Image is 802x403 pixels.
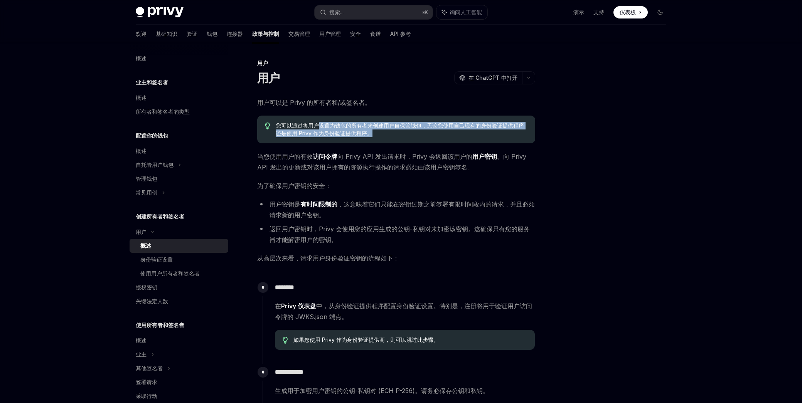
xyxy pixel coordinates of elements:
[136,108,190,115] font: 所有者和签名者的类型
[136,365,163,371] font: 其他签名者
[252,25,279,43] a: 政策与控制
[654,6,666,18] button: 切换暗模式
[207,25,217,43] a: 钱包
[130,375,228,389] a: 签署请求
[468,74,517,81] font: 在 ChatGPT 中打开
[130,280,228,294] a: 授权密钥
[130,105,228,119] a: 所有者和签名者的类型
[130,253,228,267] a: 身份验证设置
[136,213,184,220] font: 创建所有者和签名者
[425,9,428,15] font: K
[270,200,300,208] font: 用户密钥是
[136,337,147,344] font: 概述
[140,270,200,277] font: 使用用户所有者和签名者
[593,8,604,16] a: 支持
[130,91,228,105] a: 概述
[136,79,168,86] font: 业主和签名者
[350,30,361,37] font: 安全
[187,25,197,43] a: 验证
[136,189,157,196] font: 常见用例
[257,182,331,190] font: 为了确保用户密钥的安全：
[257,71,280,85] font: 用户
[390,30,411,37] font: API 参考
[130,294,228,308] a: 关键法定人数
[337,153,472,160] font: 向 Privy API 发出请求时，Privy 会返回该用户的
[275,302,532,321] font: 中，从身份验证提供程序配置身份验证设置。特别是，注册将用于验证用户访问令牌的 JWKS.json 端点。
[573,8,584,16] a: 演示
[593,9,604,15] font: 支持
[130,267,228,280] a: 使用用户所有者和签名者
[130,144,228,158] a: 概述
[136,25,147,43] a: 欢迎
[436,5,487,19] button: 询问人工智能
[319,30,341,37] font: 用户管理
[257,60,268,66] font: 用户
[620,9,636,15] font: 仪表板
[370,30,381,37] font: 食谱
[319,25,341,43] a: 用户管理
[293,336,439,343] font: 如果您使用 Privy 作为身份验证提供商，则可以跳过此步骤。
[136,351,147,358] font: 业主
[281,302,316,310] a: Privy 仪表盘
[136,284,157,290] font: 授权密钥
[450,9,482,15] font: 询问人工智能
[140,256,173,263] font: 身份验证设置
[130,389,228,403] a: 采取行动
[207,30,217,37] font: 钱包
[270,200,535,219] font: ，这意味着它们只能在密钥过期之前签署有限时间段内的请求，并且必须请求新的用户密钥。
[329,9,344,15] font: 搜索...
[270,225,530,243] font: 返回用户密钥时，Privy 会使用您的应用生成的公钥-私钥对来加密该密钥。这确保只有您的服务器才能解密用户的密钥。
[130,172,228,186] a: 管理钱包
[136,55,147,62] font: 概述
[136,228,147,235] font: 用户
[313,153,337,160] font: 访问令牌
[472,153,497,160] font: 用户密钥
[136,148,147,154] font: 概述
[275,387,489,395] font: 生成用于加密用户密钥的公钥-私钥对 (ECH P-256)。请务必保存公钥和私钥。
[288,25,310,43] a: 交易管理
[130,239,228,253] a: 概述
[136,379,157,385] font: 签署请求
[130,334,228,348] a: 概述
[276,122,524,136] font: 您可以通过将用户设置为钱包的所有者来创建用户自保管钱包，无论您使用自己现有的身份验证提供程序还是使用 Privy 作为身份验证提供程序。
[257,99,371,106] font: 用户可以是 Privy 的所有者和/或签名者。
[350,25,361,43] a: 安全
[140,242,151,249] font: 概述
[227,30,243,37] font: 连接器
[422,9,425,15] font: ⌘
[136,7,184,18] img: 深色标志
[136,161,174,168] font: 自托管用户钱包
[315,5,433,19] button: 搜索...⌘K
[573,9,584,15] font: 演示
[390,25,411,43] a: API 参考
[136,132,168,139] font: 配置你的钱包
[613,6,648,18] a: 仪表板
[283,337,288,344] svg: 提示
[136,175,157,182] font: 管理钱包
[281,302,316,310] font: Privy 仪表盘
[257,254,399,262] font: 从高层次来看，请求用户身份验证密钥的流程如下：
[252,30,279,37] font: 政策与控制
[454,71,522,84] button: 在 ChatGPT 中打开
[370,25,381,43] a: 食谱
[300,200,337,208] font: 有时间限制的
[156,30,177,37] font: 基础知识
[265,123,270,129] svg: 提示
[136,322,184,328] font: 使用所有者和签名者
[136,30,147,37] font: 欢迎
[130,52,228,65] a: 概述
[187,30,197,37] font: 验证
[156,25,177,43] a: 基础知识
[136,298,168,304] font: 关键法定人数
[227,25,243,43] a: 连接器
[136,94,147,101] font: 概述
[136,393,157,399] font: 采取行动
[257,153,313,160] font: 当您使用用户的有效
[288,30,310,37] font: 交易管理
[275,302,281,310] font: 在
